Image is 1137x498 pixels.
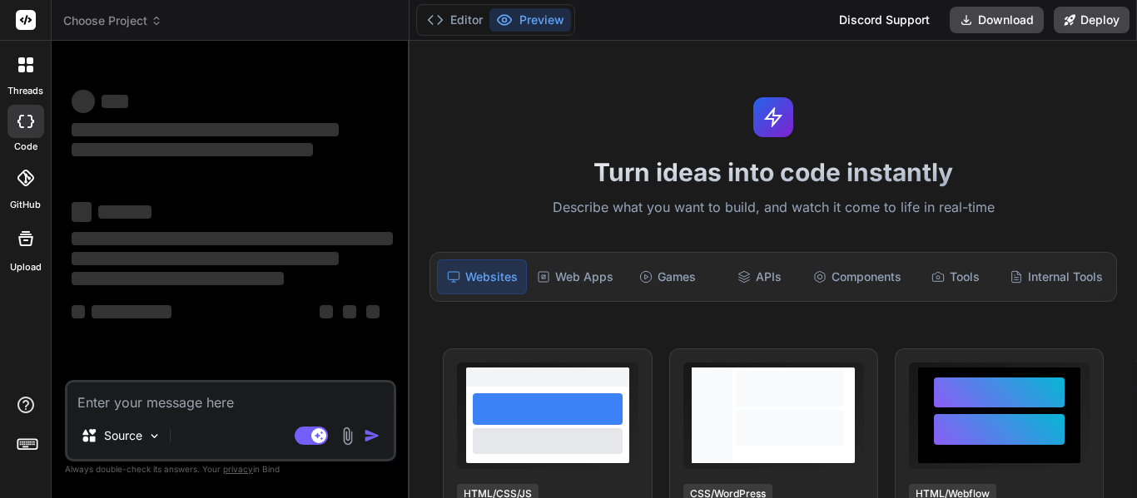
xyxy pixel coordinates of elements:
[72,90,95,113] span: ‌
[147,429,161,443] img: Pick Models
[72,232,393,245] span: ‌
[102,95,128,108] span: ‌
[104,427,142,444] p: Source
[1054,7,1130,33] button: Deploy
[911,259,1000,294] div: Tools
[530,259,620,294] div: Web Apps
[65,461,396,477] p: Always double-check its answers. Your in Bind
[437,259,527,294] div: Websites
[420,197,1127,219] p: Describe what you want to build, and watch it come to life in real-time
[623,259,712,294] div: Games
[72,252,339,265] span: ‌
[72,202,92,222] span: ‌
[98,205,151,219] span: ‌
[63,12,162,29] span: Choose Project
[343,305,356,318] span: ‌
[10,260,42,274] label: Upload
[489,8,571,32] button: Preview
[829,7,940,33] div: Discord Support
[1003,259,1110,294] div: Internal Tools
[320,305,333,318] span: ‌
[7,84,43,98] label: threads
[72,123,339,136] span: ‌
[223,464,253,474] span: privacy
[338,427,357,446] img: attachment
[715,259,803,294] div: APIs
[72,305,85,318] span: ‌
[72,272,284,285] span: ‌
[14,140,37,154] label: code
[364,427,380,444] img: icon
[420,8,489,32] button: Editor
[10,198,41,212] label: GitHub
[92,305,171,318] span: ‌
[807,259,908,294] div: Components
[420,157,1127,187] h1: Turn ideas into code instantly
[366,305,380,318] span: ‌
[950,7,1044,33] button: Download
[72,143,313,156] span: ‌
